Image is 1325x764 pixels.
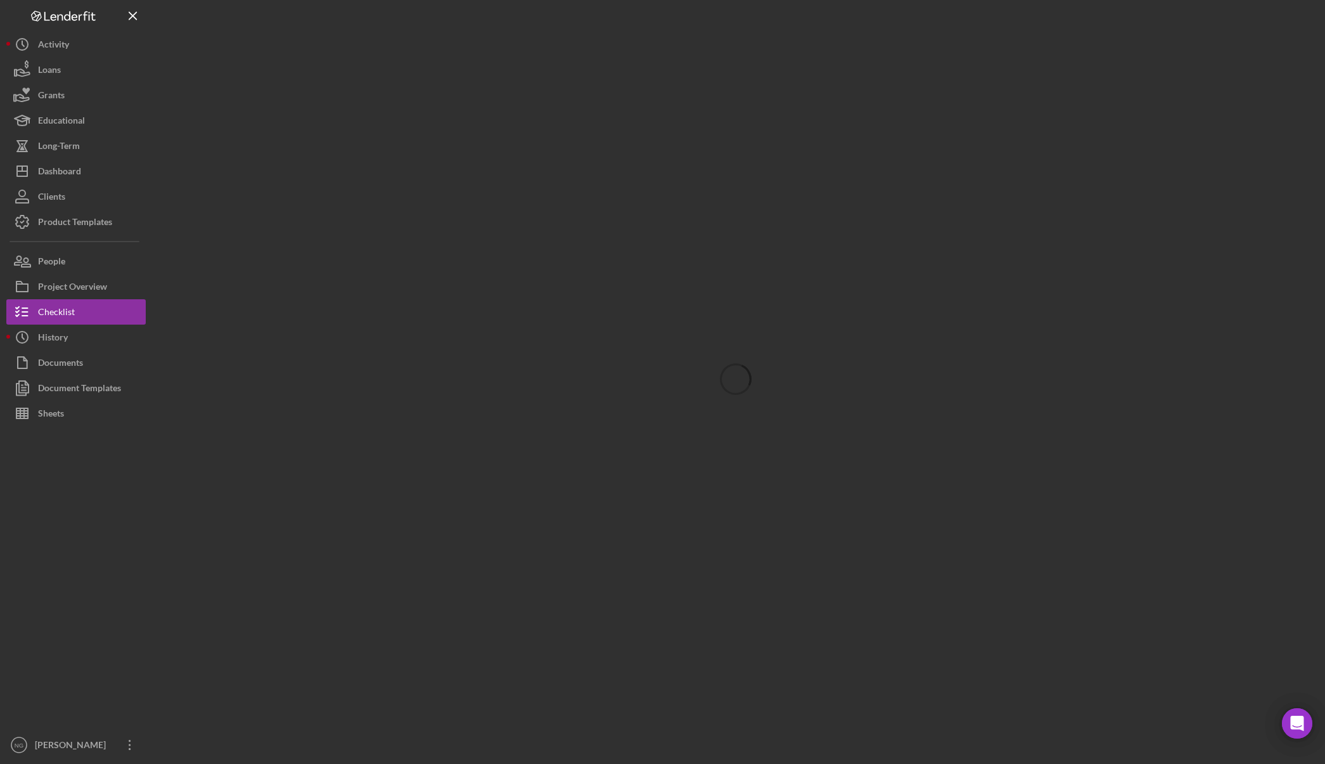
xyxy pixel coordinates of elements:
[6,325,146,350] button: History
[6,299,146,325] button: Checklist
[32,732,114,761] div: [PERSON_NAME]
[6,133,146,159] button: Long-Term
[38,57,61,86] div: Loans
[6,401,146,426] button: Sheets
[38,299,75,328] div: Checklist
[6,350,146,375] button: Documents
[38,184,65,212] div: Clients
[6,32,146,57] button: Activity
[38,274,107,302] div: Project Overview
[38,108,85,136] div: Educational
[6,732,146,758] button: NG[PERSON_NAME]
[38,401,64,429] div: Sheets
[38,249,65,277] div: People
[38,159,81,187] div: Dashboard
[6,274,146,299] button: Project Overview
[1282,708,1312,739] div: Open Intercom Messenger
[6,249,146,274] button: People
[38,209,112,238] div: Product Templates
[38,82,65,111] div: Grants
[6,82,146,108] button: Grants
[6,209,146,235] button: Product Templates
[38,375,121,404] div: Document Templates
[38,133,80,162] div: Long-Term
[6,184,146,209] button: Clients
[38,350,83,379] div: Documents
[15,742,23,749] text: NG
[38,32,69,60] div: Activity
[6,57,146,82] button: Loans
[6,375,146,401] button: Document Templates
[6,159,146,184] button: Dashboard
[38,325,68,353] div: History
[6,108,146,133] button: Educational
